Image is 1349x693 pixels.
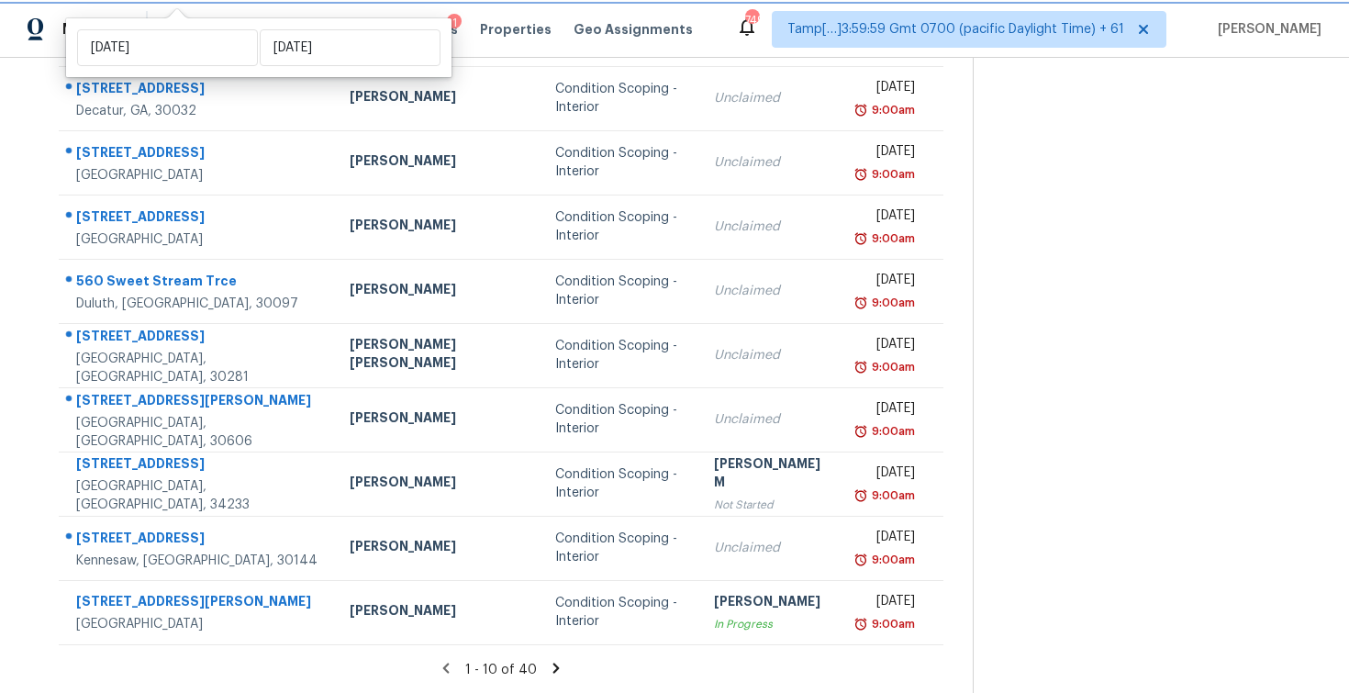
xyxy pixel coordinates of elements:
[465,664,537,676] span: 1 - 10 of 40
[350,216,525,239] div: [PERSON_NAME]
[480,20,552,39] span: Properties
[858,592,914,615] div: [DATE]
[350,601,525,624] div: [PERSON_NAME]
[868,358,915,376] div: 9:00am
[76,529,320,552] div: [STREET_ADDRESS]
[714,282,830,300] div: Unclaimed
[77,29,258,66] input: Start date
[853,229,868,248] img: Overdue Alarm Icon
[76,592,320,615] div: [STREET_ADDRESS][PERSON_NAME]
[868,615,915,633] div: 9:00am
[350,537,525,560] div: [PERSON_NAME]
[555,530,685,566] div: Condition Scoping - Interior
[555,208,685,245] div: Condition Scoping - Interior
[555,273,685,309] div: Condition Scoping - Interior
[76,102,320,120] div: Decatur, GA, 30032
[853,615,868,633] img: Overdue Alarm Icon
[714,89,830,107] div: Unclaimed
[76,552,320,570] div: Kennesaw, [GEOGRAPHIC_DATA], 30144
[714,346,830,364] div: Unclaimed
[447,14,462,32] div: 1
[76,615,320,633] div: [GEOGRAPHIC_DATA]
[76,143,320,166] div: [STREET_ADDRESS]
[574,20,693,39] span: Geo Assignments
[76,414,320,451] div: [GEOGRAPHIC_DATA], [GEOGRAPHIC_DATA], 30606
[76,391,320,414] div: [STREET_ADDRESS][PERSON_NAME]
[868,486,915,505] div: 9:00am
[868,422,915,441] div: 9:00am
[853,165,868,184] img: Overdue Alarm Icon
[555,80,685,117] div: Condition Scoping - Interior
[853,101,868,119] img: Overdue Alarm Icon
[858,271,914,294] div: [DATE]
[868,165,915,184] div: 9:00am
[62,20,123,39] span: Maestro
[555,594,685,631] div: Condition Scoping - Interior
[714,615,830,633] div: In Progress
[858,528,914,551] div: [DATE]
[858,399,914,422] div: [DATE]
[76,230,320,249] div: [GEOGRAPHIC_DATA]
[76,166,320,184] div: [GEOGRAPHIC_DATA]
[350,280,525,303] div: [PERSON_NAME]
[76,454,320,477] div: [STREET_ADDRESS]
[714,454,830,496] div: [PERSON_NAME] M
[714,153,830,172] div: Unclaimed
[787,20,1124,39] span: Tamp[…]3:59:59 Gmt 0700 (pacific Daylight Time) + 61
[745,11,758,29] div: 749
[853,422,868,441] img: Overdue Alarm Icon
[76,477,320,514] div: [GEOGRAPHIC_DATA], [GEOGRAPHIC_DATA], 34233
[853,486,868,505] img: Overdue Alarm Icon
[555,337,685,374] div: Condition Scoping - Interior
[868,294,915,312] div: 9:00am
[76,327,320,350] div: [STREET_ADDRESS]
[555,401,685,438] div: Condition Scoping - Interior
[858,78,914,101] div: [DATE]
[714,410,830,429] div: Unclaimed
[868,229,915,248] div: 9:00am
[714,496,830,514] div: Not Started
[868,101,915,119] div: 9:00am
[858,142,914,165] div: [DATE]
[350,151,525,174] div: [PERSON_NAME]
[868,551,915,569] div: 9:00am
[858,464,914,486] div: [DATE]
[858,335,914,358] div: [DATE]
[350,335,525,376] div: [PERSON_NAME] [PERSON_NAME]
[260,29,440,66] input: End date
[555,465,685,502] div: Condition Scoping - Interior
[714,592,830,615] div: [PERSON_NAME]
[714,539,830,557] div: Unclaimed
[853,551,868,569] img: Overdue Alarm Icon
[853,358,868,376] img: Overdue Alarm Icon
[76,272,320,295] div: 560 Sweet Stream Trce
[1210,20,1321,39] span: [PERSON_NAME]
[350,87,525,110] div: [PERSON_NAME]
[350,473,525,496] div: [PERSON_NAME]
[76,350,320,386] div: [GEOGRAPHIC_DATA], [GEOGRAPHIC_DATA], 30281
[76,79,320,102] div: [STREET_ADDRESS]
[714,218,830,236] div: Unclaimed
[76,207,320,230] div: [STREET_ADDRESS]
[76,295,320,313] div: Duluth, [GEOGRAPHIC_DATA], 30097
[858,207,914,229] div: [DATE]
[555,144,685,181] div: Condition Scoping - Interior
[350,408,525,431] div: [PERSON_NAME]
[853,294,868,312] img: Overdue Alarm Icon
